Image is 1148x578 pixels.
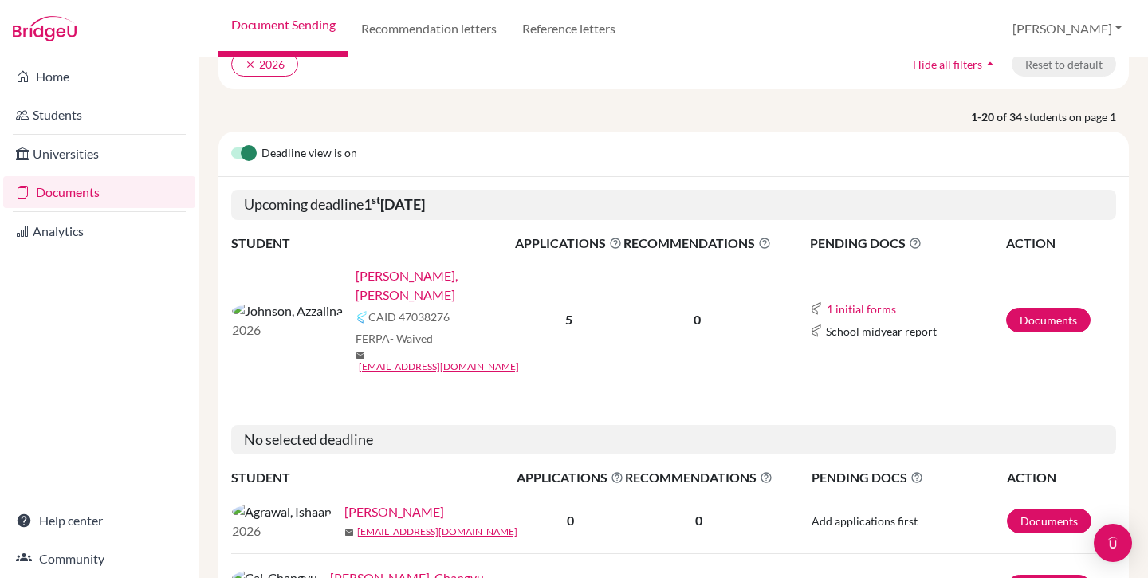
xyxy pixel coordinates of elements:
img: Johnson, Azzalina [232,301,343,320]
button: 1 initial forms [826,300,897,318]
button: clear2026 [231,52,298,77]
a: Help center [3,505,195,537]
span: mail [356,351,365,360]
p: 2026 [232,320,343,340]
a: Community [3,543,195,575]
span: RECOMMENDATIONS [623,234,771,253]
span: mail [344,528,354,537]
th: STUDENT [231,233,514,254]
p: 0 [625,511,773,530]
div: Open Intercom Messenger [1094,524,1132,562]
b: 1 [DATE] [364,195,425,213]
b: 0 [567,513,574,528]
a: [EMAIL_ADDRESS][DOMAIN_NAME] [359,360,519,374]
span: FERPA [356,330,433,347]
span: CAID 47038276 [368,309,450,325]
span: Hide all filters [913,57,982,71]
button: Reset to default [1012,52,1116,77]
h5: Upcoming deadline [231,190,1116,220]
button: Hide all filtersarrow_drop_up [899,52,1012,77]
span: APPLICATIONS [517,468,623,487]
a: Universities [3,138,195,170]
a: [PERSON_NAME], [PERSON_NAME] [356,266,525,305]
strong: 1-20 of 34 [971,108,1024,125]
img: Common App logo [356,311,368,324]
a: [PERSON_NAME] [344,502,444,521]
a: Documents [1007,509,1091,533]
img: Common App logo [810,302,823,315]
sup: st [372,194,380,206]
i: arrow_drop_up [982,56,998,72]
span: PENDING DOCS [810,234,1005,253]
th: STUDENT [231,467,516,488]
th: ACTION [1005,233,1116,254]
a: Documents [1006,308,1091,332]
a: [EMAIL_ADDRESS][DOMAIN_NAME] [357,525,517,539]
a: Documents [3,176,195,208]
span: Add applications first [812,514,918,528]
a: Analytics [3,215,195,247]
span: School midyear report [826,323,937,340]
span: RECOMMENDATIONS [625,468,773,487]
a: Home [3,61,195,92]
span: students on page 1 [1024,108,1129,125]
span: - Waived [390,332,433,345]
h5: No selected deadline [231,425,1116,455]
b: 5 [565,312,572,327]
span: PENDING DOCS [812,468,1005,487]
span: Deadline view is on [261,144,357,163]
span: APPLICATIONS [515,234,622,253]
img: Common App logo [810,324,823,337]
img: Bridge-U [13,16,77,41]
th: ACTION [1006,467,1116,488]
button: [PERSON_NAME] [1005,14,1129,44]
img: Agrawal, Ishaan [232,502,332,521]
p: 0 [623,310,771,329]
p: 2026 [232,521,332,541]
a: Students [3,99,195,131]
i: clear [245,59,256,70]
